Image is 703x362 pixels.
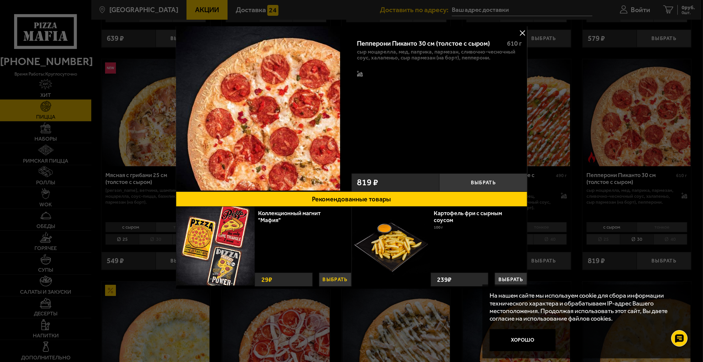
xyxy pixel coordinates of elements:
[490,329,556,351] button: Хорошо
[260,273,274,286] strong: 29 ₽
[434,210,502,224] a: Картофель фри с сырным соусом
[176,192,527,207] button: Рекомендованные товары
[357,178,378,187] span: 819 ₽
[495,273,527,286] button: Выбрать
[439,173,527,192] button: Выбрать
[258,210,321,224] a: Коллекционный магнит "Мафия"
[176,26,351,192] a: Пепперони Пиканто 30 см (толстое с сыром)
[435,273,453,286] strong: 239 ₽
[357,49,522,61] p: сыр Моцарелла, мед, паприка, пармезан, сливочно-чесночный соус, халапеньо, сыр пармезан (на борт)...
[176,26,340,191] img: Пепперони Пиканто 30 см (толстое с сыром)
[490,292,682,322] p: На нашем сайте мы используем cookie для сбора информации технического характера и обрабатываем IP...
[507,39,522,47] span: 610 г
[357,39,501,47] div: Пепперони Пиканто 30 см (толстое с сыром)
[319,273,351,286] button: Выбрать
[434,225,443,230] span: 100 г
